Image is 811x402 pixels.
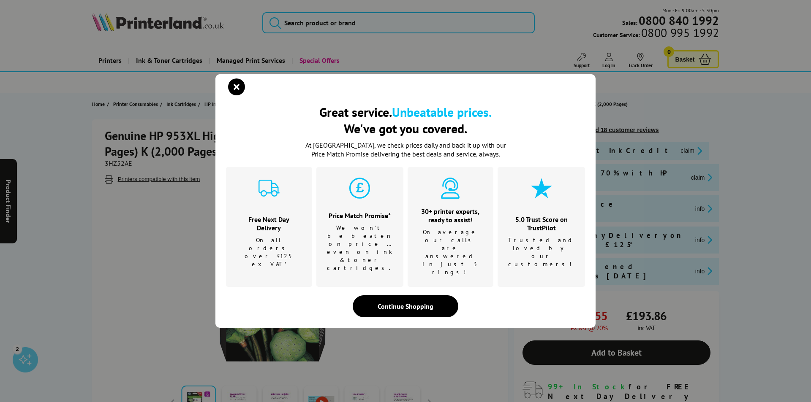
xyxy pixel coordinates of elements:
[353,295,458,317] div: Continue Shopping
[392,104,492,120] b: Unbeatable prices.
[259,178,280,199] img: delivery-cyan.svg
[327,224,393,272] p: We won't be beaten on price …even on ink & toner cartridges.
[418,207,483,224] h3: 30+ printer experts, ready to assist!
[440,178,461,199] img: expert-cyan.svg
[531,178,552,199] img: star-cyan.svg
[418,228,483,276] p: On average our calls are answered in just 3 rings!
[226,104,585,137] h2: Great service. We've got you covered.
[508,215,574,232] h3: 5.0 Trust Score on TrustPilot
[327,211,393,220] h3: Price Match Promise*
[508,236,574,268] p: Trusted and loved by our customers!
[237,215,302,232] h3: Free Next Day Delivery
[237,236,302,268] p: On all orders over £125 ex VAT*
[230,81,243,93] button: close modal
[349,178,370,199] img: price-promise-cyan.svg
[300,141,511,159] p: At [GEOGRAPHIC_DATA], we check prices daily and back it up with our Price Match Promise deliverin...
